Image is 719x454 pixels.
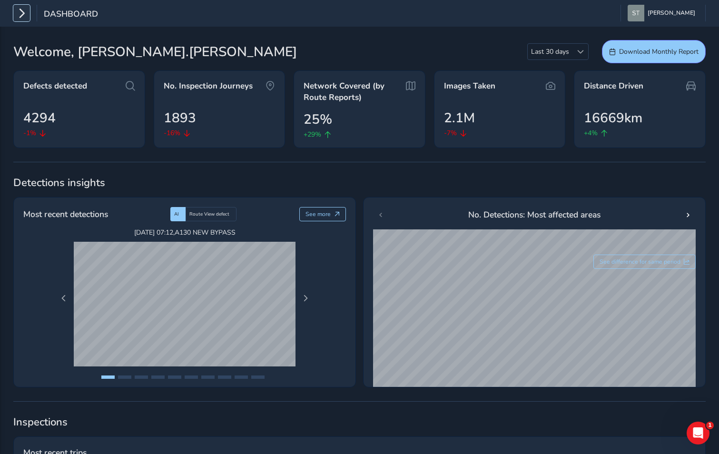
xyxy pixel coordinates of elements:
[299,292,312,305] button: Next Page
[619,47,699,56] span: Download Monthly Report
[444,108,475,128] span: 2.1M
[235,375,248,379] button: Page 9
[528,44,572,59] span: Last 30 days
[74,228,295,237] span: [DATE] 07:12 , A130 NEW BYPASS
[304,109,332,129] span: 25%
[174,211,179,217] span: AI
[164,128,180,138] span: -16%
[164,80,253,92] span: No. Inspection Journeys
[118,375,131,379] button: Page 2
[164,108,196,128] span: 1893
[584,80,643,92] span: Distance Driven
[13,415,706,429] span: Inspections
[168,375,181,379] button: Page 5
[299,207,346,221] button: See more
[189,211,229,217] span: Route View defect
[602,40,706,63] button: Download Monthly Report
[44,8,98,21] span: Dashboard
[305,210,331,218] span: See more
[468,208,601,221] span: No. Detections: Most affected areas
[23,208,108,220] span: Most recent detections
[185,375,198,379] button: Page 6
[23,108,56,128] span: 4294
[628,5,644,21] img: diamond-layout
[584,108,642,128] span: 16669km
[151,375,165,379] button: Page 4
[706,422,714,429] span: 1
[201,375,215,379] button: Page 7
[23,80,87,92] span: Defects detected
[13,176,706,190] span: Detections insights
[648,5,695,21] span: [PERSON_NAME]
[600,258,680,266] span: See difference for same period
[304,129,321,139] span: +29%
[687,422,709,444] iframe: Intercom live chat
[101,375,115,379] button: Page 1
[186,207,236,221] div: Route View defect
[251,375,265,379] button: Page 10
[444,80,495,92] span: Images Taken
[57,292,70,305] button: Previous Page
[13,42,297,62] span: Welcome, [PERSON_NAME].[PERSON_NAME]
[584,128,598,138] span: +4%
[23,128,36,138] span: -1%
[135,375,148,379] button: Page 3
[593,255,696,269] button: See difference for same period
[304,80,404,103] span: Network Covered (by Route Reports)
[218,375,231,379] button: Page 8
[170,207,186,221] div: AI
[628,5,699,21] button: [PERSON_NAME]
[444,128,457,138] span: -7%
